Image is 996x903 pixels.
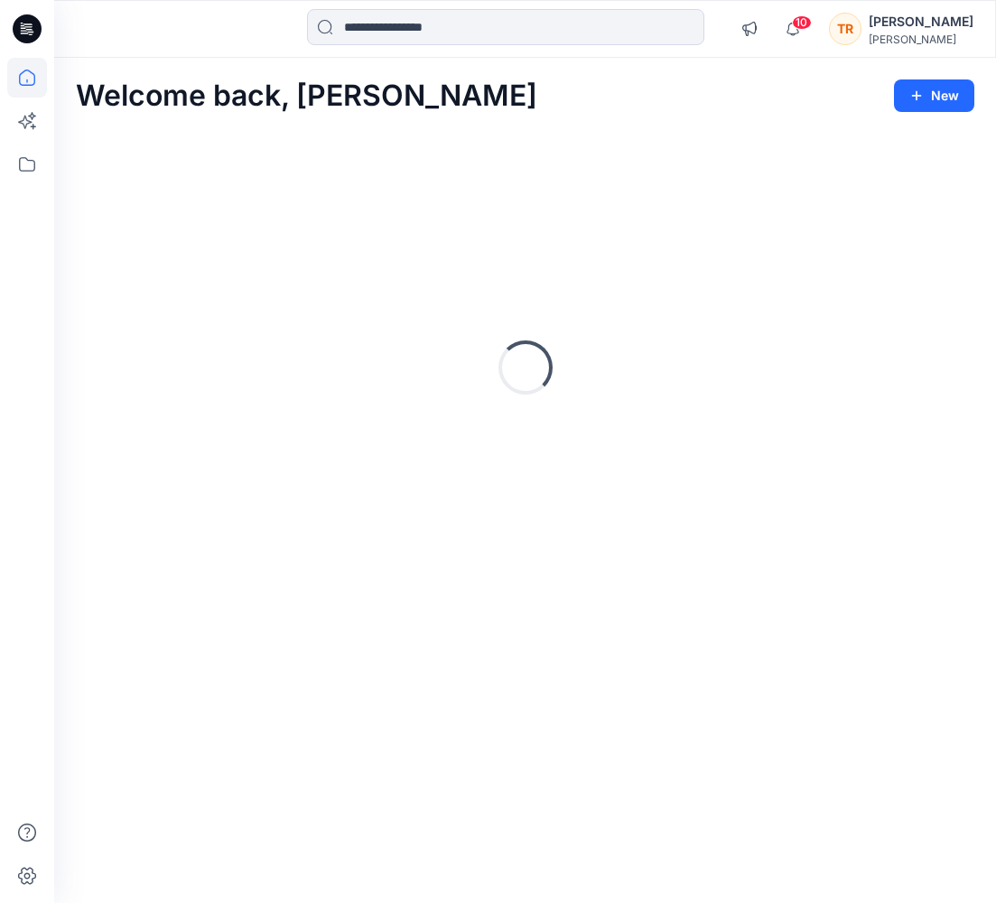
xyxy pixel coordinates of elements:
[76,79,537,113] h2: Welcome back, [PERSON_NAME]
[869,11,973,33] div: [PERSON_NAME]
[829,13,861,45] div: TR
[894,79,974,112] button: New
[792,15,812,30] span: 10
[869,33,973,46] div: [PERSON_NAME]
